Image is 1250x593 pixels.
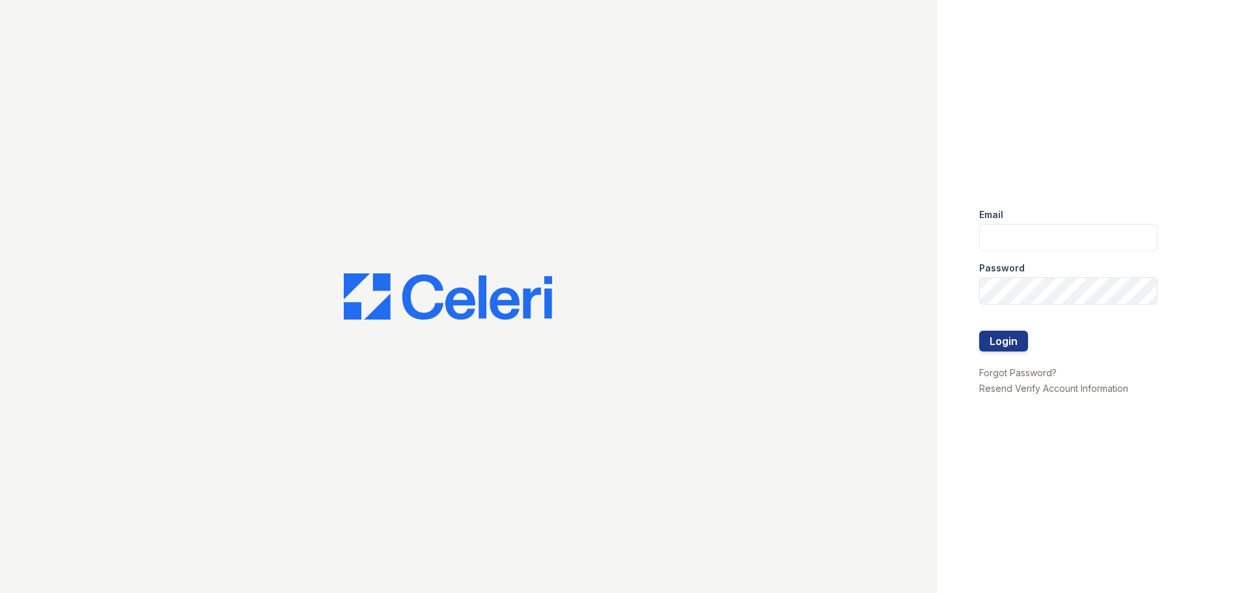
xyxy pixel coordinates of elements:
[979,262,1025,275] label: Password
[979,208,1003,221] label: Email
[344,273,552,320] img: CE_Logo_Blue-a8612792a0a2168367f1c8372b55b34899dd931a85d93a1a3d3e32e68fde9ad4.png
[979,367,1057,378] a: Forgot Password?
[979,383,1128,394] a: Resend Verify Account Information
[979,331,1028,352] button: Login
